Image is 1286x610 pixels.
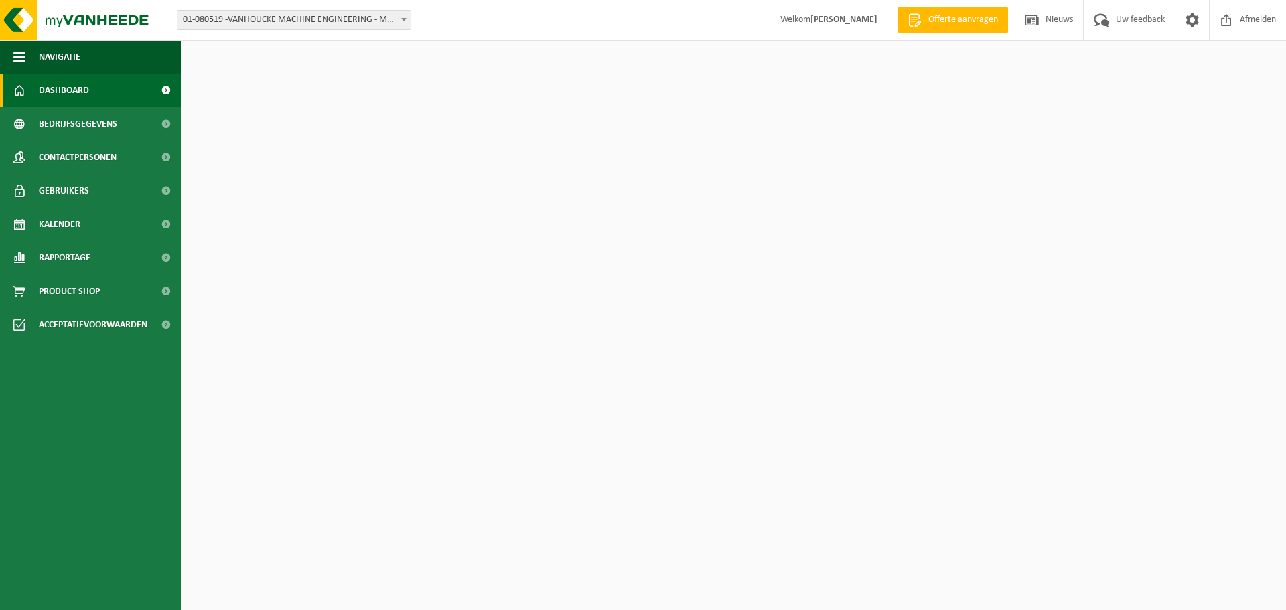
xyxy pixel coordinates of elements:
span: 01-080519 - VANHOUCKE MACHINE ENGINEERING - MOORSLEDE [177,11,411,29]
tcxspan: Call 01-080519 - via 3CX [183,15,228,25]
span: Contactpersonen [39,141,117,174]
span: Product Shop [39,275,100,308]
span: Acceptatievoorwaarden [39,308,147,341]
span: Offerte aanvragen [925,13,1001,27]
a: Offerte aanvragen [898,7,1008,33]
span: Gebruikers [39,174,89,208]
span: Kalender [39,208,80,241]
span: Bedrijfsgegevens [39,107,117,141]
span: Navigatie [39,40,80,74]
strong: [PERSON_NAME] [810,15,877,25]
span: Dashboard [39,74,89,107]
span: Rapportage [39,241,90,275]
span: 01-080519 - VANHOUCKE MACHINE ENGINEERING - MOORSLEDE [177,10,411,30]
